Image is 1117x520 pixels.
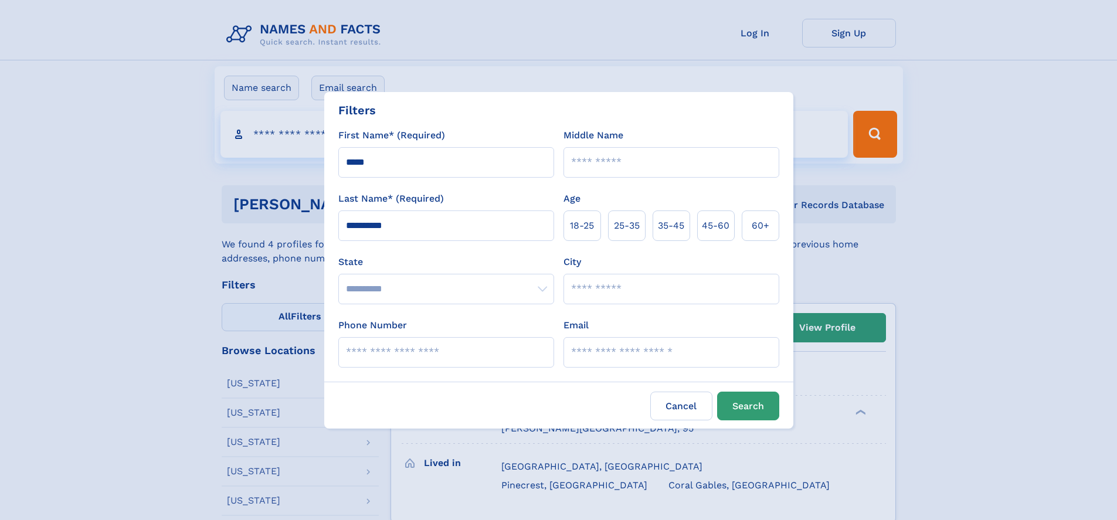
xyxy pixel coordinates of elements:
[338,192,444,206] label: Last Name* (Required)
[752,219,769,233] span: 60+
[658,219,684,233] span: 35‑45
[702,219,729,233] span: 45‑60
[717,392,779,420] button: Search
[650,392,712,420] label: Cancel
[338,318,407,332] label: Phone Number
[614,219,640,233] span: 25‑35
[563,128,623,142] label: Middle Name
[338,101,376,119] div: Filters
[563,192,580,206] label: Age
[563,255,581,269] label: City
[570,219,594,233] span: 18‑25
[338,128,445,142] label: First Name* (Required)
[338,255,554,269] label: State
[563,318,589,332] label: Email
